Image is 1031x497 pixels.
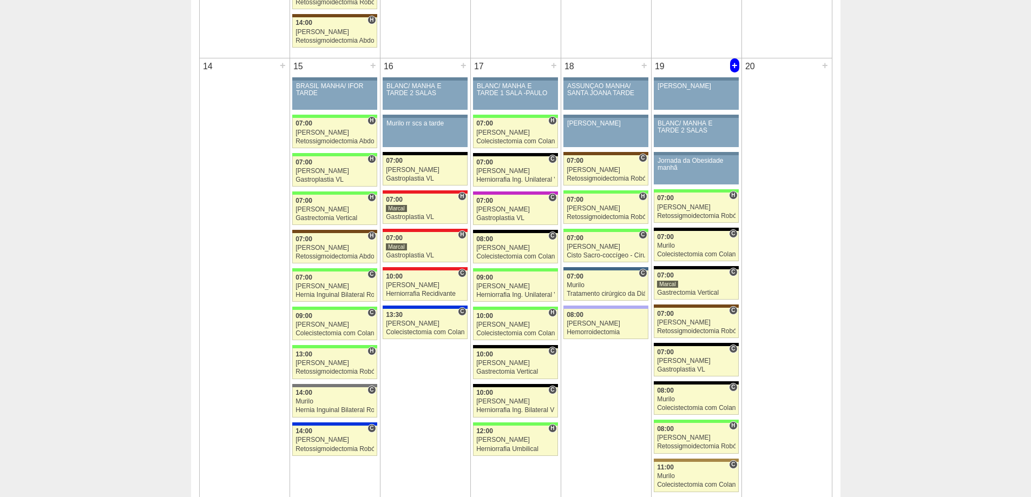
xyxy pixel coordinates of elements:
div: BLANC/ MANHÃ E TARDE 2 SALAS [658,120,735,134]
span: 07:00 [295,274,312,281]
div: [PERSON_NAME] [476,244,555,251]
a: BLANC/ MANHÃ E TARDE 2 SALAS [654,118,738,147]
span: Hospital [458,192,466,201]
div: Herniorrafia Recidivante [386,290,464,297]
div: Retossigmoidectomia Robótica [657,213,736,220]
a: [PERSON_NAME] [563,118,648,147]
span: 08:00 [657,387,674,394]
span: 07:00 [657,348,674,356]
div: Marcal [386,204,407,213]
a: C 11:00 Murilo Colecistectomia com Colangiografia VL [654,462,738,492]
span: Consultório [548,386,556,394]
div: [PERSON_NAME] [386,167,464,174]
div: + [640,58,649,72]
a: C 10:00 [PERSON_NAME] Herniorrafia Ing. Bilateral VL [473,387,557,418]
span: 07:00 [295,158,312,166]
div: Gastroplastia VL [386,214,464,221]
div: [PERSON_NAME] [476,168,555,175]
div: Gastrectomia Vertical [476,368,555,375]
div: [PERSON_NAME] [386,282,464,289]
div: Murilo [295,398,374,405]
span: 07:00 [567,157,583,164]
a: H 07:00 [PERSON_NAME] Retossigmoidectomia Robótica [563,194,648,224]
a: H 07:00 [PERSON_NAME] Colecistectomia com Colangiografia VL [473,118,557,148]
div: [PERSON_NAME] [567,243,645,250]
div: Key: Assunção [383,190,467,194]
span: Hospital [367,231,376,240]
a: C 14:00 Murilo Hernia Inguinal Bilateral Robótica [292,387,377,418]
div: [PERSON_NAME] [295,168,374,175]
div: Key: São Luiz - Jabaquara [563,267,648,270]
span: 10:00 [386,273,403,280]
div: Key: Aviso [383,115,467,118]
div: + [278,58,287,72]
div: Murilo [657,396,736,403]
div: Retossigmoidectomia Abdominal VL [295,253,374,260]
a: BLANC/ MANHÃ E TARDE 2 SALAS [383,81,467,110]
div: [PERSON_NAME] [567,205,645,212]
span: Consultório [639,154,647,162]
span: 10:00 [476,312,493,320]
div: Key: Blanc [654,343,738,346]
a: H 10:00 [PERSON_NAME] Colecistectomia com Colangiografia VL [473,310,557,340]
span: Consultório [639,269,647,277]
a: 08:00 [PERSON_NAME] Hemorroidectomia [563,309,648,339]
div: Key: São Luiz - Itaim [292,422,377,426]
a: C 14:00 [PERSON_NAME] Retossigmoidectomia Robótica [292,426,377,456]
span: Hospital [367,347,376,355]
div: Retossigmoidectomia Abdominal VL [295,138,374,145]
div: Key: Blanc [654,228,738,231]
span: Consultório [729,460,737,469]
a: H 07:00 Marcal Gastroplastia VL [383,194,467,224]
div: Herniorrafia Ing. Unilateral VL [476,291,555,299]
span: 07:00 [657,194,674,202]
div: Key: Santa Catarina [292,384,377,387]
div: Key: Aviso [654,152,738,155]
span: Consultório [458,307,466,316]
span: 07:00 [657,233,674,241]
div: Key: Santa Joana [654,304,738,308]
a: 07:00 [PERSON_NAME] Gastroplastia VL [383,155,467,185]
div: [PERSON_NAME] [295,436,374,443]
a: C 07:00 Murilo Colecistectomia com Colangiografia VL [654,231,738,261]
a: H 14:00 [PERSON_NAME] Retossigmoidectomia Abdominal VL [292,17,377,48]
span: Hospital [548,116,556,125]
div: [PERSON_NAME] [567,167,645,174]
a: C 08:00 [PERSON_NAME] Colecistectomia com Colangiografia VL [473,233,557,263]
div: [PERSON_NAME] [657,434,736,441]
div: Colecistectomia com Colangiografia VL [386,329,464,336]
span: 07:00 [567,234,583,242]
a: BLANC/ MANHÃ E TARDE 1 SALA -PAULO [473,81,557,110]
div: Retossigmoidectomia Robótica [657,328,736,335]
div: [PERSON_NAME] [476,283,555,290]
span: Consultório [367,270,376,279]
div: Key: Blanc [654,381,738,385]
div: [PERSON_NAME] [295,129,374,136]
div: 14 [200,58,216,75]
div: + [369,58,378,72]
a: C 07:00 [PERSON_NAME] Gastroplastia VL [473,195,557,225]
div: ASSUNÇÃO MANHÃ/ SANTA JOANA TARDE [567,83,645,97]
div: Colecistectomia com Colangiografia VL [657,405,736,412]
div: Herniorrafia Ing. Bilateral VL [476,407,555,414]
div: 17 [471,58,488,75]
a: H 07:00 Marcal Gastroplastia VL [383,232,467,262]
a: H 12:00 [PERSON_NAME] Herniorrafia Umbilical [473,426,557,456]
div: Murilo rr scs a tarde [386,120,464,127]
span: Hospital [548,424,556,433]
div: [PERSON_NAME] [658,83,735,90]
div: Key: Brasil [292,268,377,271]
div: Key: Aviso [563,115,648,118]
div: Murilo [657,473,736,480]
a: 09:00 [PERSON_NAME] Herniorrafia Ing. Unilateral VL [473,271,557,302]
div: Key: Blanc [383,152,467,155]
div: Colecistectomia com Colangiografia VL [476,138,555,145]
a: C 07:00 Marcal Gastrectomia Vertical [654,269,738,300]
span: Consultório [367,424,376,433]
div: [PERSON_NAME] [657,204,736,211]
div: Gastrectomia Vertical [657,289,736,296]
a: C 07:00 [PERSON_NAME] Hernia Inguinal Bilateral Robótica [292,271,377,302]
div: Key: São Luiz - Itaim [383,306,467,309]
div: Gastroplastia VL [295,176,374,183]
span: Hospital [729,191,737,200]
